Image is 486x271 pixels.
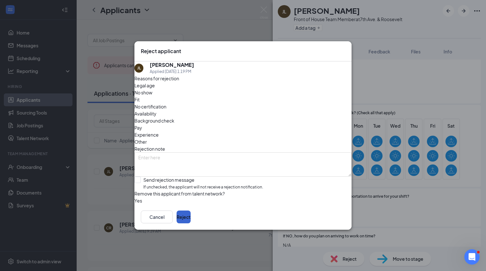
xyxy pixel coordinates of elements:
[177,211,191,223] button: Reject
[134,117,174,124] span: Background check
[134,191,225,196] span: Remove this applicant from talent network?
[141,48,181,55] h3: Reject applicant
[464,249,480,265] iframe: Intercom live chat
[134,131,159,138] span: Experience
[141,211,173,223] button: Cancel
[134,89,152,96] span: No show
[134,76,179,81] span: Reasons for rejection
[134,138,147,145] span: Other
[134,110,156,117] span: Availability
[134,124,142,131] span: Pay
[150,61,194,68] h5: [PERSON_NAME]
[134,82,155,89] span: Legal age
[134,197,142,204] span: Yes
[134,96,140,103] span: Fit
[134,146,165,152] span: Rejection note
[134,103,166,110] span: No certification
[150,68,194,75] div: Applied [DATE] 1:19 PM
[137,65,141,71] div: JL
